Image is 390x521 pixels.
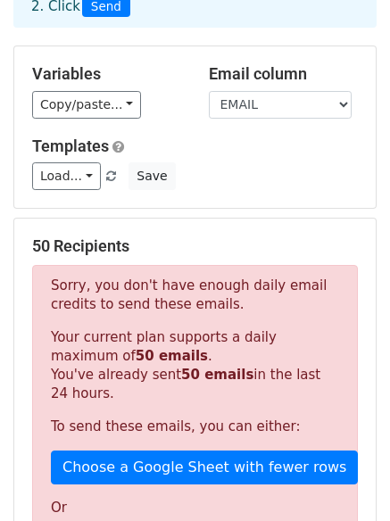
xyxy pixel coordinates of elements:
[51,451,358,484] a: Choose a Google Sheet with fewer rows
[32,162,101,190] a: Load...
[181,367,253,383] strong: 50 emails
[209,64,359,84] h5: Email column
[136,348,208,364] strong: 50 emails
[32,64,182,84] h5: Variables
[51,418,339,436] p: To send these emails, you can either:
[129,162,175,190] button: Save
[51,499,339,517] p: Or
[51,328,339,403] p: Your current plan supports a daily maximum of . You've already sent in the last 24 hours.
[32,236,358,256] h5: 50 Recipients
[32,136,109,155] a: Templates
[301,435,390,521] iframe: Chat Widget
[32,91,141,119] a: Copy/paste...
[51,277,339,314] p: Sorry, you don't have enough daily email credits to send these emails.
